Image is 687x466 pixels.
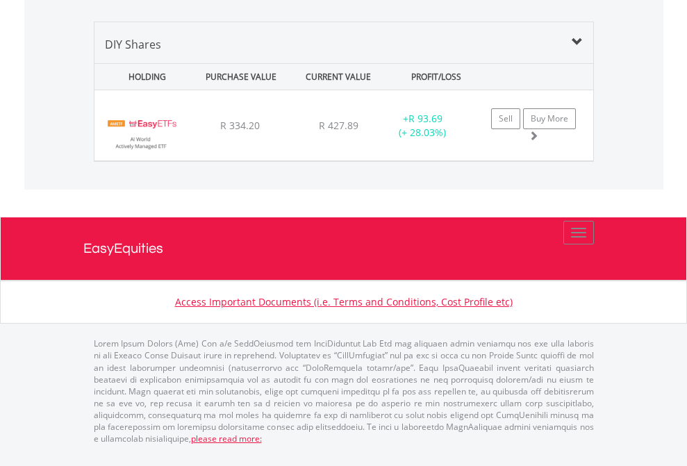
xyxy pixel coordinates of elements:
[220,119,260,132] span: R 334.20
[96,64,190,90] div: HOLDING
[291,64,386,90] div: CURRENT VALUE
[83,217,604,280] a: EasyEquities
[175,295,513,308] a: Access Important Documents (i.e. Terms and Conditions, Cost Profile etc)
[194,64,288,90] div: PURCHASE VALUE
[101,108,181,157] img: EQU.ZA.EASYAI.png
[379,112,466,140] div: + (+ 28.03%)
[191,433,262,444] a: please read more:
[319,119,358,132] span: R 427.89
[94,338,594,444] p: Lorem Ipsum Dolors (Ame) Con a/e SeddOeiusmod tem InciDiduntut Lab Etd mag aliquaen admin veniamq...
[523,108,576,129] a: Buy More
[408,112,442,125] span: R 93.69
[389,64,483,90] div: PROFIT/LOSS
[491,108,520,129] a: Sell
[105,37,161,52] span: DIY Shares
